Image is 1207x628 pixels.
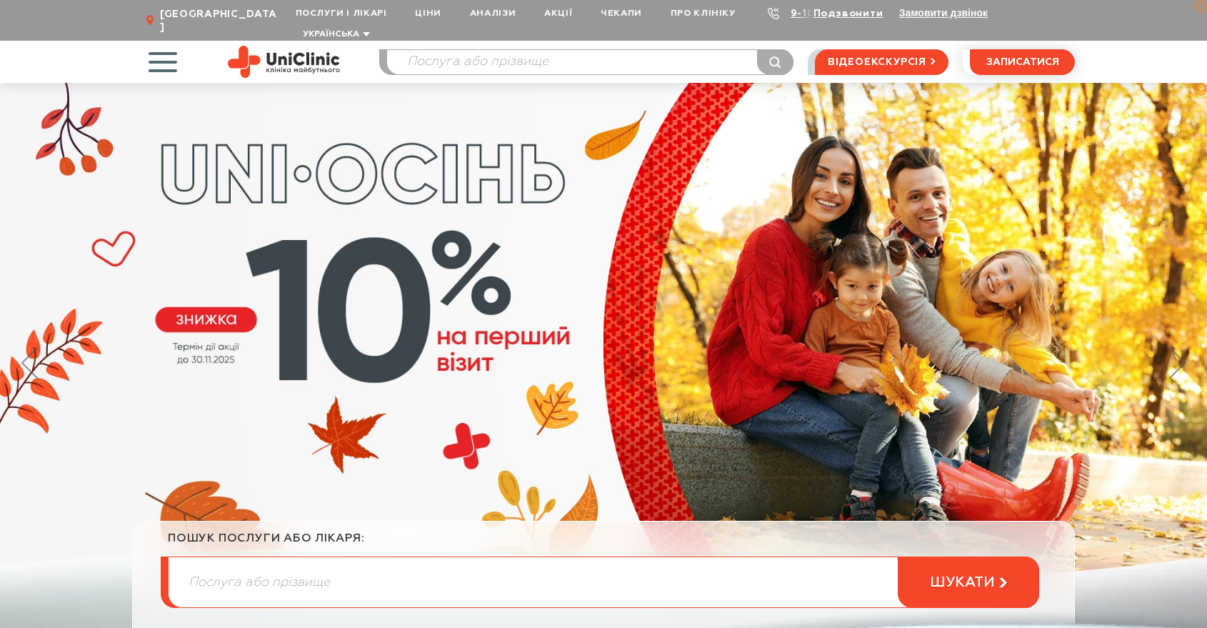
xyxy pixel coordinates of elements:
span: [GEOGRAPHIC_DATA] [160,8,281,34]
a: відеоекскурсія [815,49,948,75]
button: записатися [970,49,1075,75]
a: 9-103 [791,9,822,19]
span: записатися [986,57,1059,67]
input: Послуга або прізвище [387,50,793,74]
span: шукати [930,574,995,592]
span: відеоекскурсія [828,50,926,74]
button: шукати [898,557,1039,608]
button: Українська [299,29,370,40]
button: Замовити дзвінок [899,7,988,19]
div: пошук послуги або лікаря: [168,532,1039,557]
img: Uniclinic [228,46,340,78]
input: Послуга або прізвище [169,557,1038,607]
span: Українська [303,30,359,39]
a: Подзвонити [813,9,883,19]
